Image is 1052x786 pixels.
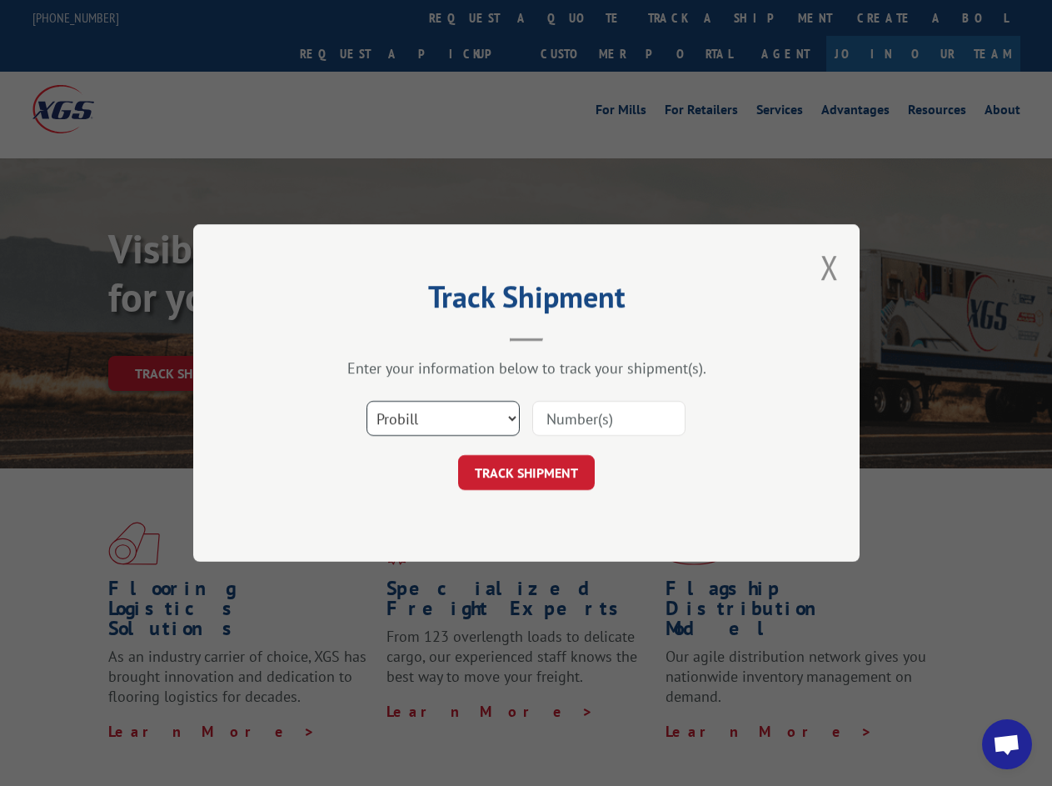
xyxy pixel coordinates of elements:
h2: Track Shipment [277,285,776,317]
input: Number(s) [532,401,686,436]
button: Close modal [820,245,839,289]
button: TRACK SHIPMENT [458,455,595,490]
div: Enter your information below to track your shipment(s). [277,358,776,378]
a: Open chat [982,719,1032,769]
